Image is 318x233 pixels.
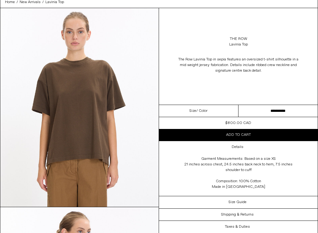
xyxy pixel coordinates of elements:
button: Add to cart [159,129,318,141]
h3: Size Guide [229,200,247,204]
span: Add to cart [226,132,251,137]
div: Garment Measurements: Based on a size XS 21 inches across chest, 24.5 inches back neck to hem, 7.... [176,153,301,196]
a: The Row [230,36,247,42]
h3: Taxes & Duties [225,225,250,229]
p: The Row Lavinia Top in sepia features an oversized t-shirt silhouette in a mid weight jersey fabr... [176,54,301,77]
img: Corbo-09-09-2516366copy_1800x1800.jpg [0,8,159,207]
div: Lavinia Top [229,42,248,47]
div: $800.00 CAD [225,120,251,126]
h3: Shipping & Returns [221,212,254,217]
h3: Details [232,145,243,149]
span: Size [189,108,196,114]
span: / Color [196,108,207,114]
